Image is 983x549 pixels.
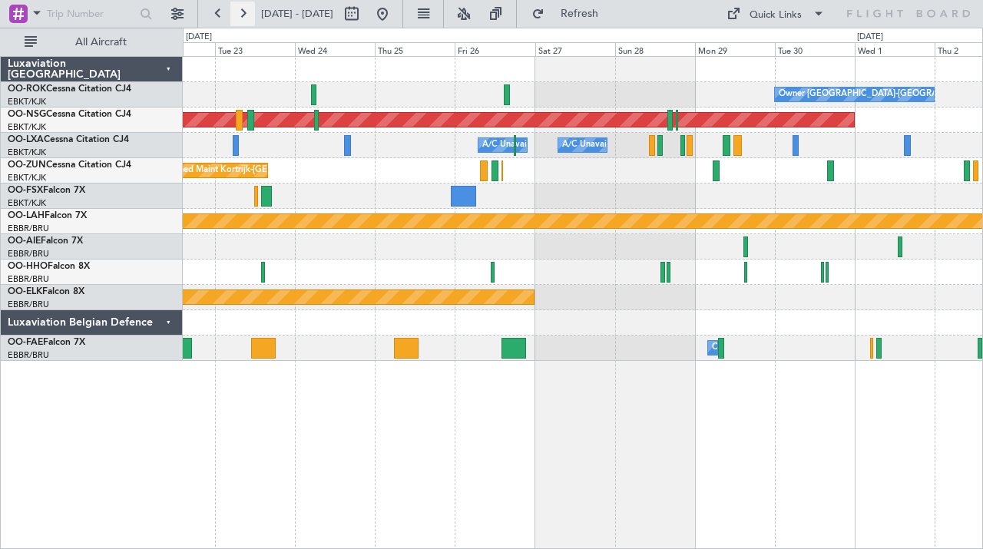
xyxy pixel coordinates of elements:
[8,110,131,119] a: OO-NSGCessna Citation CJ4
[8,287,84,296] a: OO-ELKFalcon 8X
[8,211,87,220] a: OO-LAHFalcon 7X
[261,7,333,21] span: [DATE] - [DATE]
[8,110,46,119] span: OO-NSG
[8,135,129,144] a: OO-LXACessna Citation CJ4
[535,42,615,56] div: Sat 27
[719,2,832,26] button: Quick Links
[295,42,375,56] div: Wed 24
[482,134,768,157] div: A/C Unavailable [GEOGRAPHIC_DATA] ([GEOGRAPHIC_DATA] National)
[695,42,775,56] div: Mon 29
[615,42,695,56] div: Sun 28
[712,336,816,359] div: Owner Melsbroek Air Base
[8,84,131,94] a: OO-ROKCessna Citation CJ4
[8,299,49,310] a: EBBR/BRU
[8,273,49,285] a: EBBR/BRU
[8,236,83,246] a: OO-AIEFalcon 7X
[8,338,85,347] a: OO-FAEFalcon 7X
[8,236,41,246] span: OO-AIE
[857,31,883,44] div: [DATE]
[8,186,85,195] a: OO-FSXFalcon 7X
[8,84,46,94] span: OO-ROK
[8,262,48,271] span: OO-HHO
[8,287,42,296] span: OO-ELK
[8,121,46,133] a: EBKT/KJK
[8,211,45,220] span: OO-LAH
[548,8,612,19] span: Refresh
[186,31,212,44] div: [DATE]
[8,160,46,170] span: OO-ZUN
[8,262,90,271] a: OO-HHOFalcon 8X
[8,135,44,144] span: OO-LXA
[162,159,341,182] div: Planned Maint Kortrijk-[GEOGRAPHIC_DATA]
[8,248,49,260] a: EBBR/BRU
[8,147,46,158] a: EBKT/KJK
[8,172,46,184] a: EBKT/KJK
[8,338,43,347] span: OO-FAE
[8,223,49,234] a: EBBR/BRU
[17,30,167,55] button: All Aircraft
[775,42,855,56] div: Tue 30
[455,42,535,56] div: Fri 26
[8,96,46,107] a: EBKT/KJK
[215,42,295,56] div: Tue 23
[40,37,162,48] span: All Aircraft
[525,2,617,26] button: Refresh
[562,134,626,157] div: A/C Unavailable
[8,186,43,195] span: OO-FSX
[47,2,135,25] input: Trip Number
[375,42,455,56] div: Thu 25
[750,8,802,23] div: Quick Links
[8,197,46,209] a: EBKT/KJK
[855,42,935,56] div: Wed 1
[8,349,49,361] a: EBBR/BRU
[8,160,131,170] a: OO-ZUNCessna Citation CJ4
